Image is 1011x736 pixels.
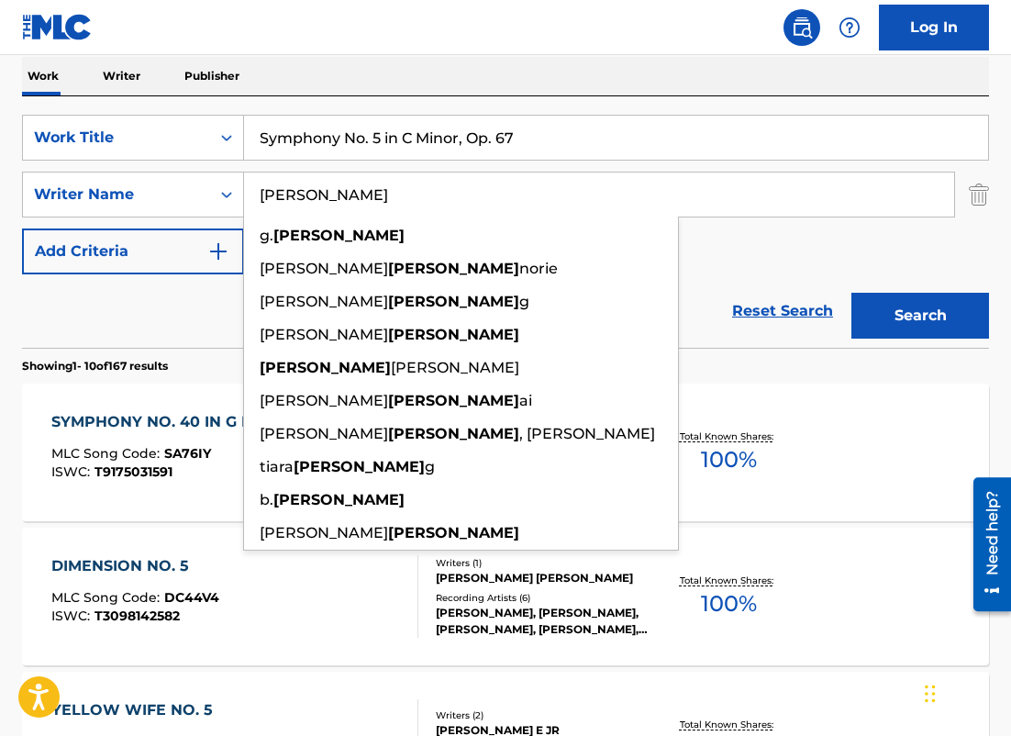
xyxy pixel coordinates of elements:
[519,293,529,310] span: g
[260,326,388,343] span: [PERSON_NAME]
[273,227,405,244] strong: [PERSON_NAME]
[960,470,1011,618] iframe: Resource Center
[919,648,1011,736] iframe: Chat Widget
[51,699,222,721] div: YELLOW WIFE NO. 5
[388,260,519,277] strong: [PERSON_NAME]
[260,491,273,508] span: b.
[34,184,199,206] div: Writer Name
[723,291,842,331] a: Reset Search
[425,458,435,475] span: g
[34,127,199,149] div: Work Title
[51,411,305,433] div: SYMPHONY NO. 40 IN G MINOR
[179,57,245,95] p: Publisher
[680,718,778,731] p: Total Known Shares:
[294,458,425,475] strong: [PERSON_NAME]
[851,293,989,339] button: Search
[436,556,648,570] div: Writers ( 1 )
[22,14,93,40] img: MLC Logo
[260,293,388,310] span: [PERSON_NAME]
[839,17,861,39] img: help
[680,574,778,587] p: Total Known Shares:
[164,445,211,462] span: SA76IY
[701,443,757,476] span: 100 %
[388,524,519,541] strong: [PERSON_NAME]
[388,425,519,442] strong: [PERSON_NAME]
[22,384,989,521] a: SYMPHONY NO. 40 IN G MINORMLC Song Code:SA76IYISWC:T9175031591Writers (4)[PERSON_NAME], [PERSON_N...
[519,260,558,277] span: norie
[831,9,868,46] div: Help
[260,425,388,442] span: [PERSON_NAME]
[701,587,757,620] span: 100 %
[436,605,648,638] div: [PERSON_NAME], [PERSON_NAME], [PERSON_NAME], [PERSON_NAME], [PERSON_NAME]
[969,172,989,217] img: Delete Criterion
[22,358,168,374] p: Showing 1 - 10 of 167 results
[164,589,219,606] span: DC44V4
[680,429,778,443] p: Total Known Shares:
[51,589,164,606] span: MLC Song Code :
[273,491,405,508] strong: [PERSON_NAME]
[260,227,273,244] span: g.
[519,425,655,442] span: , [PERSON_NAME]
[22,115,989,348] form: Search Form
[783,9,820,46] a: Public Search
[22,229,244,274] button: Add Criteria
[879,5,989,50] a: Log In
[51,445,164,462] span: MLC Song Code :
[260,392,388,409] span: [PERSON_NAME]
[388,293,519,310] strong: [PERSON_NAME]
[260,458,294,475] span: tiara
[97,57,146,95] p: Writer
[436,708,648,722] div: Writers ( 2 )
[436,570,648,586] div: [PERSON_NAME] [PERSON_NAME]
[519,392,532,409] span: ai
[51,608,94,624] span: ISWC :
[22,57,64,95] p: Work
[94,463,172,480] span: T9175031591
[260,524,388,541] span: [PERSON_NAME]
[260,359,391,376] strong: [PERSON_NAME]
[791,17,813,39] img: search
[51,555,219,577] div: DIMENSION NO. 5
[260,260,388,277] span: [PERSON_NAME]
[436,591,648,605] div: Recording Artists ( 6 )
[207,240,229,262] img: 9d2ae6d4665cec9f34b9.svg
[388,392,519,409] strong: [PERSON_NAME]
[22,528,989,665] a: DIMENSION NO. 5MLC Song Code:DC44V4ISWC:T3098142582Writers (1)[PERSON_NAME] [PERSON_NAME]Recordin...
[51,463,94,480] span: ISWC :
[925,666,936,721] div: Drag
[391,359,519,376] span: [PERSON_NAME]
[388,326,519,343] strong: [PERSON_NAME]
[94,608,180,624] span: T3098142582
